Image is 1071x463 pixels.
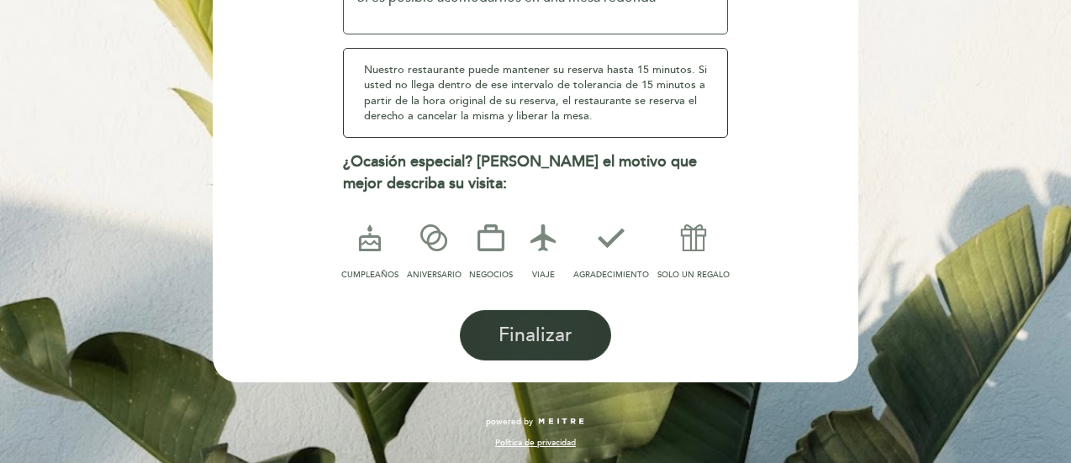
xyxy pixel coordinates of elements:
[343,48,729,138] div: Nuestro restaurante puede mantener su reserva hasta 15 minutos. Si usted no llega dentro de ese i...
[486,416,533,428] span: powered by
[486,416,585,428] a: powered by
[341,270,398,280] span: CUMPLEAÑOS
[407,270,462,280] span: ANIVERSARIO
[469,270,513,280] span: NEGOCIOS
[499,324,572,347] span: Finalizar
[495,437,576,449] a: Política de privacidad
[343,151,729,194] div: ¿Ocasión especial? [PERSON_NAME] el motivo que mejor describa su visita:
[573,270,649,280] span: AGRADECIMIENTO
[657,270,730,280] span: SOLO UN REGALO
[532,270,555,280] span: VIAJE
[460,310,611,360] button: Finalizar
[537,418,585,426] img: MEITRE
